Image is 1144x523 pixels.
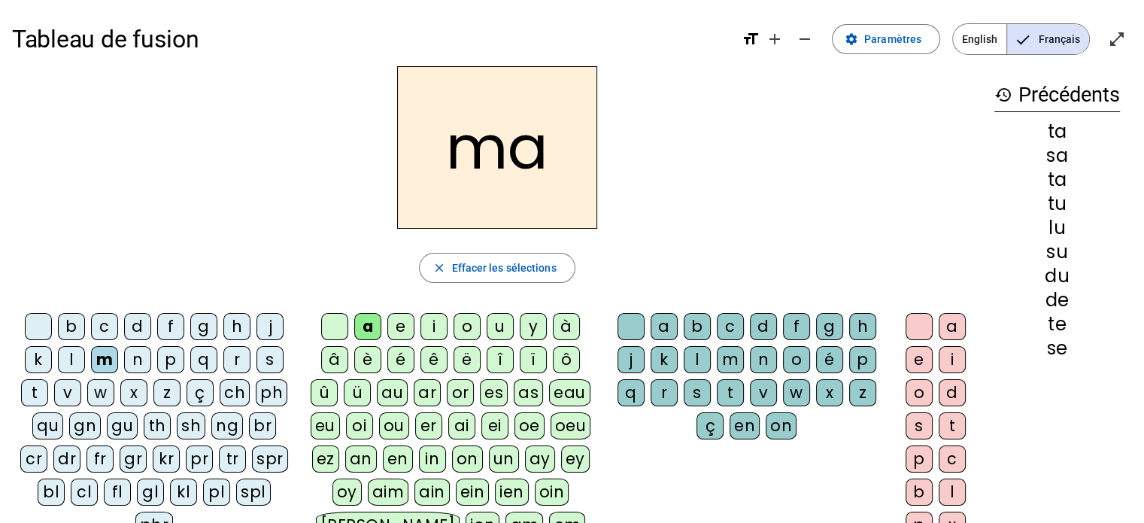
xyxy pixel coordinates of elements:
[256,313,284,340] div: j
[190,346,217,373] div: q
[454,313,481,340] div: o
[312,445,339,473] div: ez
[1108,30,1126,48] mat-icon: open_in_full
[495,479,529,506] div: ien
[311,379,338,406] div: û
[939,412,966,439] div: t
[750,379,777,406] div: v
[783,346,810,373] div: o
[170,479,197,506] div: kl
[157,346,184,373] div: p
[750,346,777,373] div: n
[344,379,371,406] div: ü
[124,346,151,373] div: n
[906,346,933,373] div: e
[553,346,580,373] div: ô
[346,412,373,439] div: oi
[994,171,1120,189] div: ta
[684,379,711,406] div: s
[760,24,790,54] button: Augmenter la taille de la police
[849,313,876,340] div: h
[203,479,230,506] div: pl
[994,86,1012,104] mat-icon: history
[489,445,519,473] div: un
[153,379,181,406] div: z
[252,445,288,473] div: spr
[994,78,1120,112] h3: Précédents
[420,313,448,340] div: i
[849,379,876,406] div: z
[717,379,744,406] div: t
[120,379,147,406] div: x
[906,445,933,473] div: p
[223,313,250,340] div: h
[71,479,98,506] div: cl
[939,379,966,406] div: d
[387,346,414,373] div: é
[420,346,448,373] div: ê
[419,445,446,473] div: in
[249,412,276,439] div: br
[487,346,514,373] div: î
[939,445,966,473] div: c
[87,379,114,406] div: w
[939,346,966,373] div: i
[939,313,966,340] div: a
[816,346,843,373] div: é
[816,313,843,340] div: g
[236,479,271,506] div: spl
[796,30,814,48] mat-icon: remove
[419,253,575,283] button: Effacer les sélections
[321,346,348,373] div: â
[618,346,645,373] div: j
[1102,24,1132,54] button: Entrer en plein écran
[86,445,114,473] div: fr
[549,379,590,406] div: eau
[1007,24,1089,54] span: Français
[766,412,797,439] div: on
[994,267,1120,285] div: du
[91,313,118,340] div: c
[481,412,508,439] div: ei
[452,445,483,473] div: on
[91,346,118,373] div: m
[994,291,1120,309] div: de
[717,346,744,373] div: m
[454,346,481,373] div: ë
[451,259,556,277] span: Effacer les sélections
[684,346,711,373] div: l
[520,313,547,340] div: y
[480,379,508,406] div: es
[906,479,933,506] div: b
[137,479,164,506] div: gl
[994,195,1120,213] div: tu
[190,313,217,340] div: g
[994,243,1120,261] div: su
[58,346,85,373] div: l
[994,219,1120,237] div: lu
[354,346,381,373] div: è
[535,479,569,506] div: oin
[514,412,545,439] div: oe
[414,479,450,506] div: ain
[994,123,1120,141] div: ta
[994,147,1120,165] div: sa
[447,379,474,406] div: or
[939,479,966,506] div: l
[223,346,250,373] div: r
[432,261,445,275] mat-icon: close
[553,313,580,340] div: à
[177,412,205,439] div: sh
[38,479,65,506] div: bl
[953,24,1006,54] span: English
[20,445,47,473] div: cr
[906,412,933,439] div: s
[153,445,180,473] div: kr
[256,346,284,373] div: s
[845,32,858,46] mat-icon: settings
[520,346,547,373] div: ï
[104,479,131,506] div: fl
[383,445,413,473] div: en
[354,313,381,340] div: a
[952,23,1090,55] mat-button-toggle-group: Language selection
